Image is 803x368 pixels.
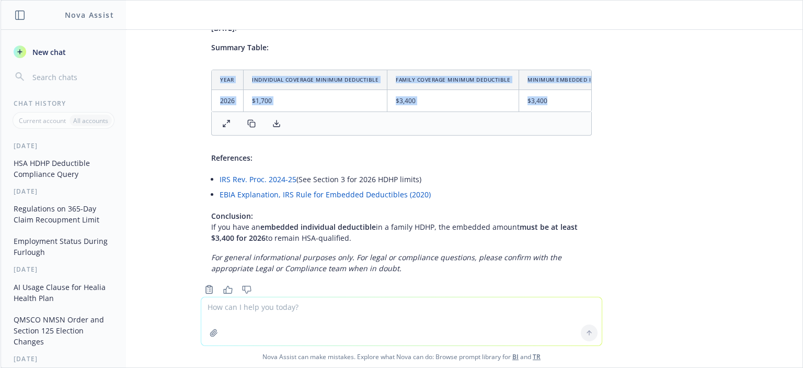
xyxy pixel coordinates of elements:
[244,90,387,112] td: $1,700
[1,265,126,274] div: [DATE]
[533,352,541,361] a: TR
[211,222,578,243] span: must be at least $3,400 for 2026
[519,70,711,90] th: Minimum Embedded Individual Deductible in Family HDHP
[9,232,118,261] button: Employment Status During Furlough
[1,354,126,363] div: [DATE]
[220,189,431,199] a: EBIA Explanation, IRS Rule for Embedded Deductibles (2020)
[5,346,798,367] span: Nova Assist can make mistakes. Explore what Nova can do: Browse prompt library for and
[30,47,66,58] span: New chat
[387,90,519,112] td: $3,400
[212,70,244,90] th: Year
[30,70,113,84] input: Search chats
[260,222,376,232] span: embedded individual deductible
[211,153,253,163] span: References:
[211,211,253,221] span: Conclusion:
[512,352,519,361] a: BI
[211,42,269,52] span: Summary Table:
[204,285,214,294] svg: Copy to clipboard
[9,42,118,61] button: New chat
[9,154,118,183] button: HSA HDHP Deductible Compliance Query
[387,70,519,90] th: Family Coverage Minimum Deductible
[244,70,387,90] th: Individual Coverage Minimum Deductible
[9,311,118,350] button: QMSCO NMSN Order and Section 125 Election Changes
[220,174,296,184] a: IRS Rev. Proc. 2024-25
[9,200,118,228] button: Regulations on 365-Day Claim Recoupment Limit
[9,278,118,307] button: AI Usage Clause for Healia Health Plan
[220,172,592,187] li: (See Section 3 for 2026 HDHP limits)
[1,187,126,196] div: [DATE]
[519,90,711,112] td: $3,400
[211,210,592,243] p: If you have an in a family HDHP, the embedded amount to remain HSA-qualified.
[73,116,108,125] p: All accounts
[19,116,66,125] p: Current account
[1,99,126,108] div: Chat History
[211,252,561,273] em: For general informational purposes only. For legal or compliance questions, please confirm with t...
[238,282,255,297] button: Thumbs down
[65,9,114,20] h1: Nova Assist
[1,141,126,150] div: [DATE]
[212,90,244,112] td: 2026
